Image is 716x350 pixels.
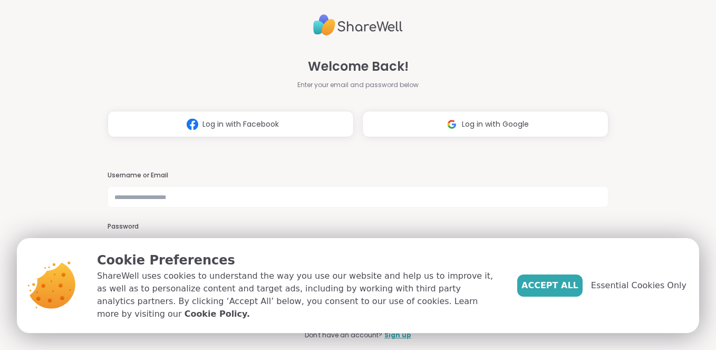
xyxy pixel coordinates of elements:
[108,222,609,231] h3: Password
[202,119,279,130] span: Log in with Facebook
[362,111,608,137] button: Log in with Google
[591,279,686,292] span: Essential Cookies Only
[297,80,419,90] span: Enter your email and password below
[517,275,583,297] button: Accept All
[305,330,382,340] span: Don't have an account?
[108,111,354,137] button: Log in with Facebook
[97,251,500,270] p: Cookie Preferences
[185,308,250,320] a: Cookie Policy.
[313,10,403,40] img: ShareWell Logo
[108,171,609,180] h3: Username or Email
[384,330,411,340] a: Sign up
[442,115,462,134] img: ShareWell Logomark
[521,279,578,292] span: Accept All
[308,57,409,76] span: Welcome Back!
[462,119,529,130] span: Log in with Google
[97,270,500,320] p: ShareWell uses cookies to understand the way you use our website and help us to improve it, as we...
[182,115,202,134] img: ShareWell Logomark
